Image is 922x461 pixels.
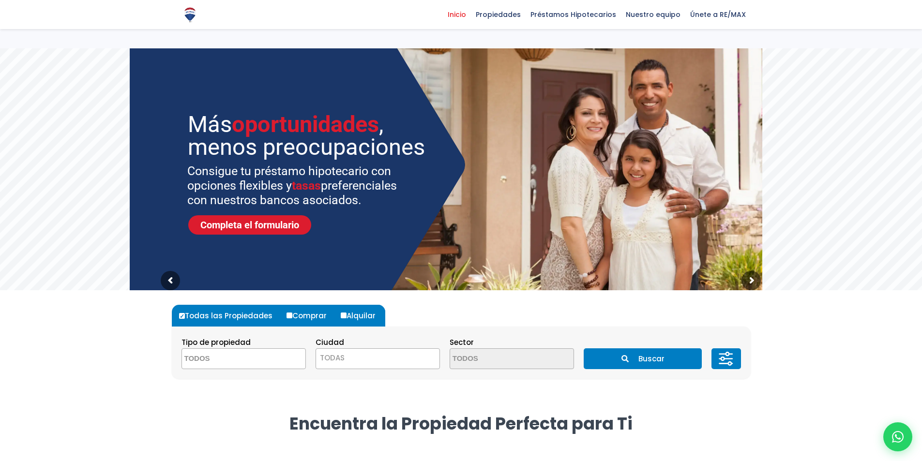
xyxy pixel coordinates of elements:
span: TODAS [320,353,345,363]
img: Logo de REMAX [181,6,198,23]
input: Alquilar [341,312,347,318]
label: Comprar [284,305,336,327]
textarea: Search [450,349,544,370]
strong: Encuentra la Propiedad Perfecta para Ti [289,412,633,435]
span: TODAS [316,351,439,365]
span: Préstamos Hipotecarios [526,7,621,22]
button: Buscar [584,348,702,369]
span: TODAS [316,348,440,369]
span: Sector [450,337,474,347]
span: Tipo de propiedad [181,337,251,347]
sr7-txt: Más , menos preocupaciones [188,113,429,158]
label: Alquilar [338,305,385,327]
span: oportunidades [232,111,379,137]
span: Propiedades [471,7,526,22]
span: Ciudad [316,337,344,347]
input: Comprar [287,312,292,318]
span: Inicio [443,7,471,22]
textarea: Search [182,349,276,370]
input: Todas las Propiedades [179,313,185,319]
span: Únete a RE/MAX [685,7,751,22]
a: Completa el formulario [188,215,311,235]
sr7-txt: Consigue tu préstamo hipotecario con opciones flexibles y preferenciales con nuestros bancos asoc... [187,164,409,208]
span: Nuestro equipo [621,7,685,22]
label: Todas las Propiedades [177,305,282,327]
span: tasas [292,178,321,193]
